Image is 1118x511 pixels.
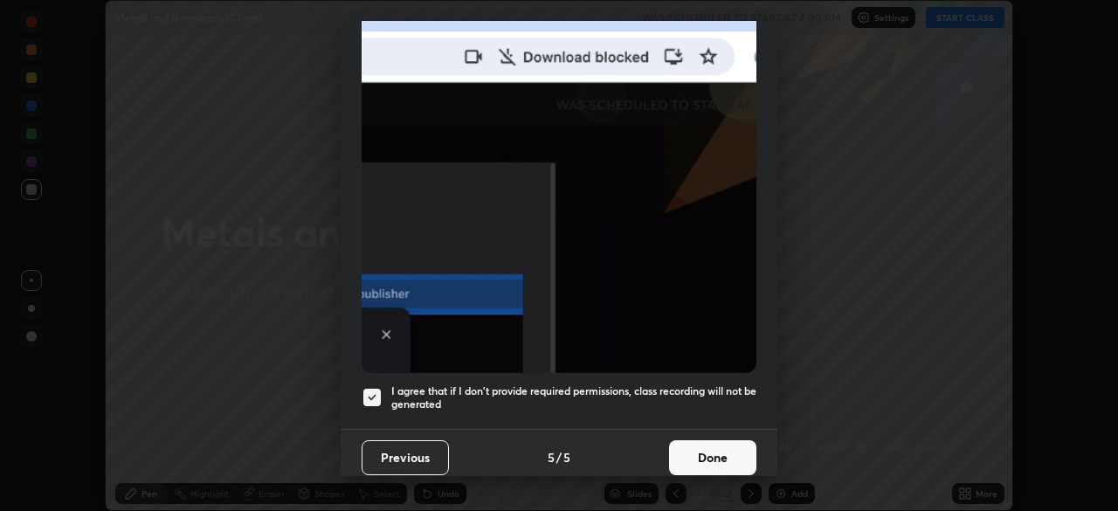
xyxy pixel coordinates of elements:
[391,384,756,411] h5: I agree that if I don't provide required permissions, class recording will not be generated
[548,448,555,466] h4: 5
[556,448,562,466] h4: /
[563,448,570,466] h4: 5
[669,440,756,475] button: Done
[362,440,449,475] button: Previous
